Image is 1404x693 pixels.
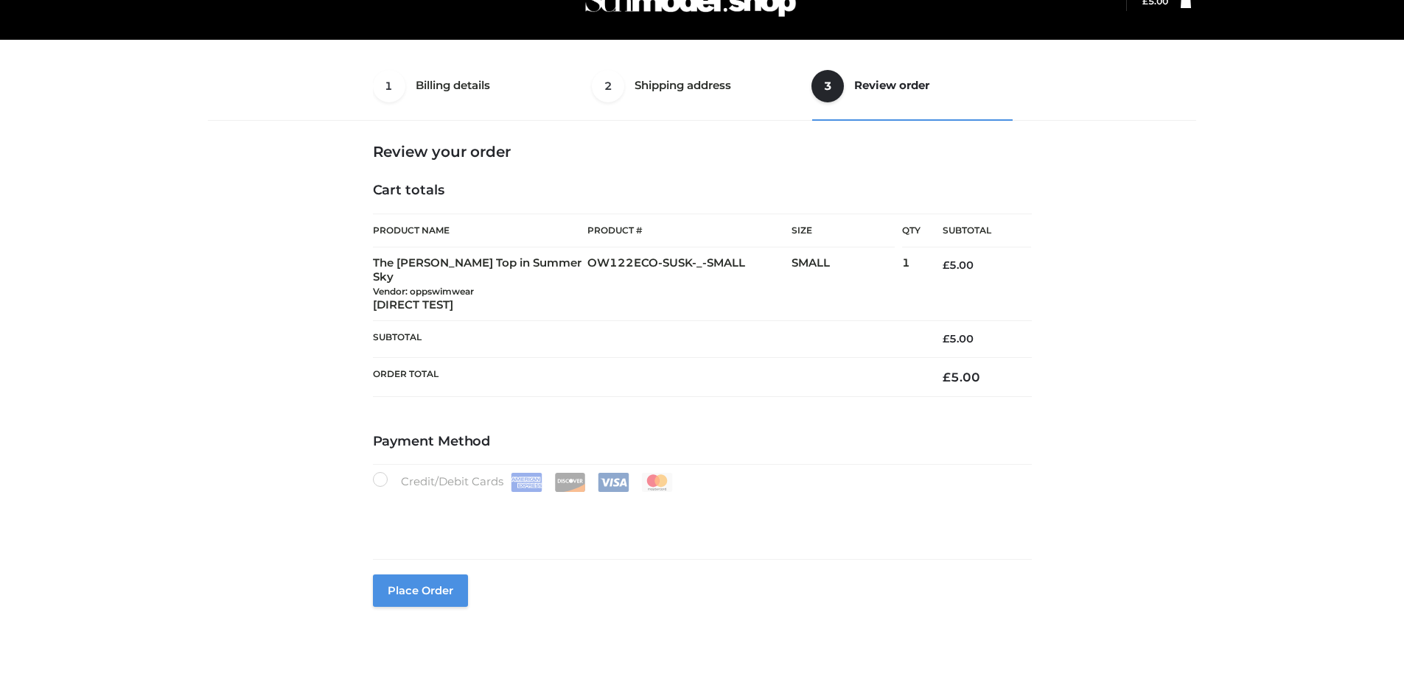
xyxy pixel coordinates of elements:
td: 1 [902,247,921,321]
bdi: 5.00 [943,258,974,272]
th: Order Total [373,357,921,396]
th: Subtotal [373,321,921,357]
td: SMALL [792,247,902,321]
img: Discover [554,473,586,492]
span: £ [943,258,949,272]
img: Visa [598,473,629,492]
bdi: 5.00 [943,370,980,384]
h4: Payment Method [373,434,1032,450]
button: Place order [373,574,468,607]
img: Mastercard [641,473,673,492]
bdi: 5.00 [943,332,974,345]
span: £ [943,332,949,345]
img: Amex [511,473,542,492]
th: Subtotal [921,214,1031,247]
iframe: Secure payment input frame [370,489,1029,543]
th: Product Name [373,214,588,247]
td: OW122ECO-SUSK-_-SMALL [587,247,792,321]
th: Product # [587,214,792,247]
h4: Cart totals [373,183,1032,199]
th: Size [792,214,895,247]
label: Credit/Debit Cards [373,472,674,492]
th: Qty [902,214,921,247]
span: £ [943,370,951,384]
td: The [PERSON_NAME] Top in Summer Sky [DIRECT TEST] [373,247,588,321]
h3: Review your order [373,143,1032,161]
small: Vendor: oppswimwear [373,286,474,297]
